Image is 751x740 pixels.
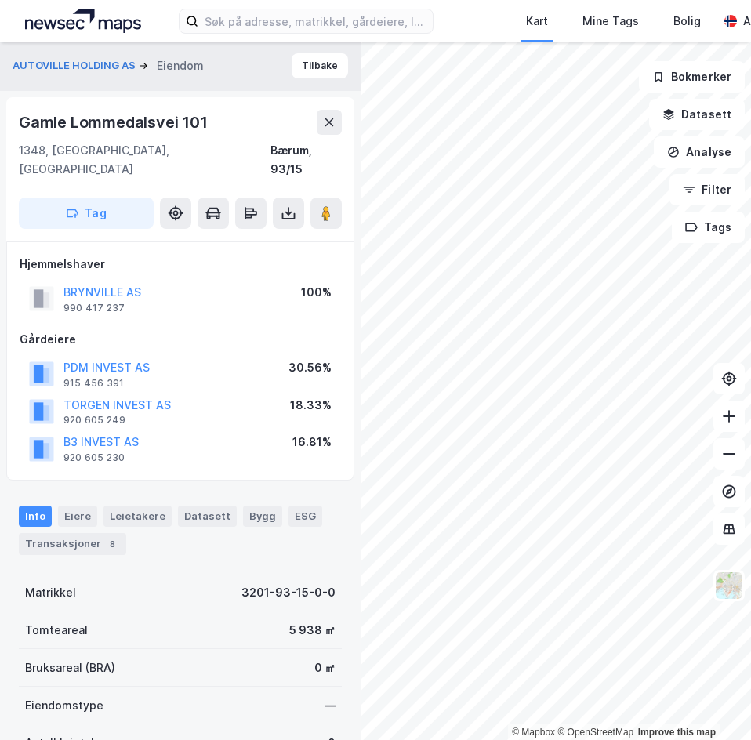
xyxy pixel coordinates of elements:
div: 16.81% [292,433,332,452]
img: Z [714,571,744,600]
input: Søk på adresse, matrikkel, gårdeiere, leietakere eller personer [198,9,433,33]
a: OpenStreetMap [557,727,633,738]
div: Bolig [673,12,701,31]
div: 920 605 249 [63,414,125,426]
button: Tilbake [292,53,348,78]
div: Eiendomstype [25,696,103,715]
button: Tags [672,212,745,243]
button: Analyse [654,136,745,168]
button: Datasett [649,99,745,130]
div: 8 [104,536,120,552]
div: Gamle Lommedalsvei 101 [19,110,211,135]
img: logo.a4113a55bc3d86da70a041830d287a7e.svg [25,9,141,33]
div: — [325,696,336,715]
div: Bygg [243,506,282,526]
div: 920 605 230 [63,452,125,464]
div: 0 ㎡ [314,658,336,677]
button: Tag [19,198,154,229]
button: Bokmerker [639,61,745,92]
a: Improve this map [638,727,716,738]
button: AUTOVILLE HOLDING AS [13,58,139,74]
div: 5 938 ㎡ [289,621,336,640]
div: 30.56% [288,358,332,377]
div: Eiendom [157,56,204,75]
div: Matrikkel [25,583,76,602]
div: Leietakere [103,506,172,526]
div: Transaksjoner [19,533,126,555]
div: Eiere [58,506,97,526]
a: Mapbox [512,727,555,738]
iframe: Chat Widget [673,665,751,740]
div: Mine Tags [582,12,639,31]
div: Bruksareal (BRA) [25,658,115,677]
div: 990 417 237 [63,302,125,314]
div: 18.33% [290,396,332,415]
div: 100% [301,283,332,302]
button: Filter [669,174,745,205]
div: 915 456 391 [63,377,124,390]
div: ESG [288,506,322,526]
div: Bærum, 93/15 [270,141,342,179]
div: 3201-93-15-0-0 [241,583,336,602]
div: Kart [526,12,548,31]
div: 1348, [GEOGRAPHIC_DATA], [GEOGRAPHIC_DATA] [19,141,270,179]
div: Tomteareal [25,621,88,640]
div: Info [19,506,52,526]
div: Hjemmelshaver [20,255,341,274]
div: Datasett [178,506,237,526]
div: Gårdeiere [20,330,341,349]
